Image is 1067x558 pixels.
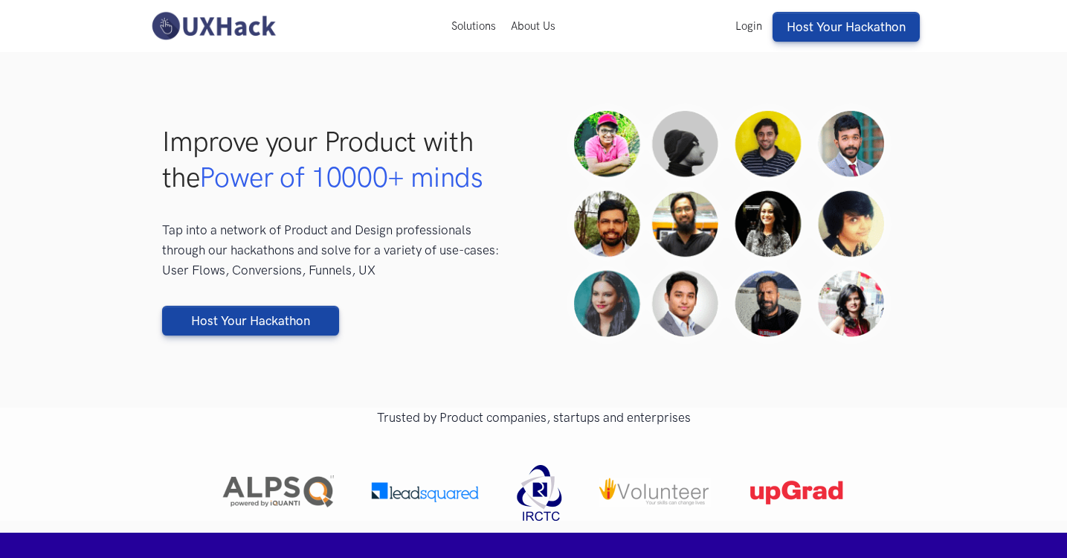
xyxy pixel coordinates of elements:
[599,478,711,507] img: iVolunteer logo
[162,124,515,195] h1: Improve your Product with the
[199,161,483,193] span: Power of 10000+ minds
[162,306,339,336] a: Host Your Hackathon
[162,408,906,428] p: Trusted by Product companies, startups and enterprises
[748,481,845,504] img: Upgrad logo
[728,19,770,33] a: Login
[162,220,515,280] p: Tap into a network of Product and Design professionals through our hackathons and solve for a var...
[222,475,334,510] img: iQuanti Alps logo
[371,481,480,504] img: Leadsquared logo
[147,10,280,42] img: UXHack-logo.png
[773,12,920,42] a: Host Your Hackathon
[552,89,906,359] img: Hackathon faces banner
[517,465,562,521] img: Irctc logo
